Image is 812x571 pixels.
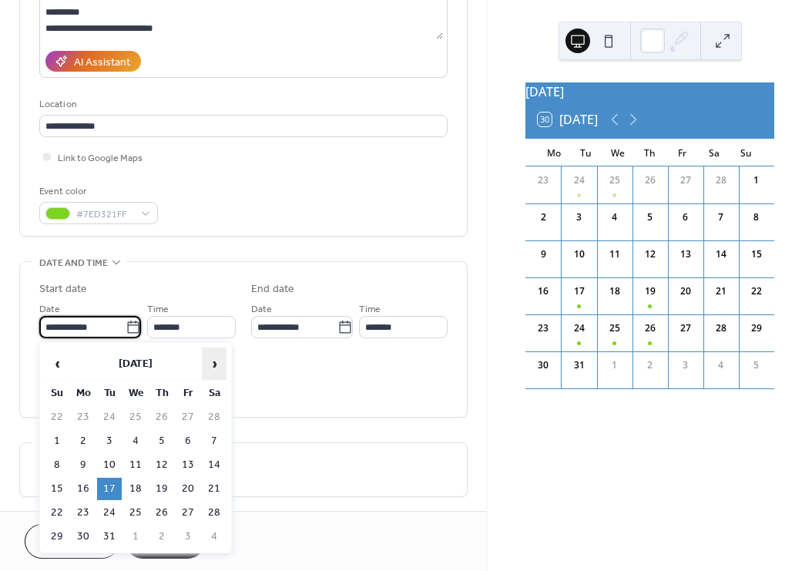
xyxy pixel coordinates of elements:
[25,524,119,559] button: Cancel
[71,348,200,381] th: [DATE]
[750,321,763,335] div: 29
[45,526,69,548] td: 29
[45,502,69,524] td: 22
[203,348,226,379] span: ›
[608,284,622,298] div: 18
[45,382,69,405] th: Su
[608,247,622,261] div: 11
[97,502,122,524] td: 24
[176,502,200,524] td: 27
[76,207,133,223] span: #7ED321FF
[608,173,622,187] div: 25
[202,454,226,476] td: 14
[536,247,550,261] div: 9
[536,321,550,335] div: 23
[45,478,69,500] td: 15
[750,284,763,298] div: 22
[97,406,122,428] td: 24
[39,301,60,317] span: Date
[45,348,69,379] span: ‹
[251,281,294,297] div: End date
[572,247,586,261] div: 10
[176,406,200,428] td: 27
[536,358,550,372] div: 30
[176,382,200,405] th: Fr
[123,478,148,500] td: 18
[679,210,693,224] div: 6
[123,526,148,548] td: 1
[251,301,272,317] span: Date
[71,406,96,428] td: 23
[202,526,226,548] td: 4
[149,406,174,428] td: 26
[572,321,586,335] div: 24
[71,382,96,405] th: Mo
[714,321,728,335] div: 28
[202,502,226,524] td: 28
[359,301,381,317] span: Time
[123,406,148,428] td: 25
[643,321,657,335] div: 26
[608,321,622,335] div: 25
[97,478,122,500] td: 17
[570,139,602,166] div: Tu
[202,382,226,405] th: Sa
[123,430,148,452] td: 4
[750,358,763,372] div: 5
[525,82,774,101] div: [DATE]
[45,454,69,476] td: 8
[149,454,174,476] td: 12
[74,55,130,71] div: AI Assistant
[608,210,622,224] div: 4
[679,247,693,261] div: 13
[147,301,169,317] span: Time
[71,502,96,524] td: 23
[679,321,693,335] div: 27
[572,284,586,298] div: 17
[149,430,174,452] td: 5
[176,454,200,476] td: 13
[97,454,122,476] td: 10
[698,139,730,166] div: Sa
[536,210,550,224] div: 2
[532,109,603,130] button: 30[DATE]
[149,526,174,548] td: 2
[750,173,763,187] div: 1
[39,255,108,271] span: Date and time
[536,284,550,298] div: 16
[202,478,226,500] td: 21
[45,406,69,428] td: 22
[97,526,122,548] td: 31
[536,173,550,187] div: 23
[58,150,143,166] span: Link to Google Maps
[123,502,148,524] td: 25
[679,284,693,298] div: 20
[39,281,87,297] div: Start date
[602,139,634,166] div: We
[176,526,200,548] td: 3
[123,454,148,476] td: 11
[202,406,226,428] td: 28
[714,173,728,187] div: 28
[71,454,96,476] td: 9
[643,210,657,224] div: 5
[176,430,200,452] td: 6
[149,382,174,405] th: Th
[538,139,570,166] div: Mo
[97,382,122,405] th: Tu
[71,526,96,548] td: 30
[714,358,728,372] div: 4
[679,173,693,187] div: 27
[643,247,657,261] div: 12
[39,96,445,113] div: Location
[643,284,657,298] div: 19
[71,478,96,500] td: 16
[730,139,762,166] div: Su
[202,430,226,452] td: 7
[97,430,122,452] td: 3
[123,382,148,405] th: We
[666,139,698,166] div: Fr
[149,478,174,500] td: 19
[572,358,586,372] div: 31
